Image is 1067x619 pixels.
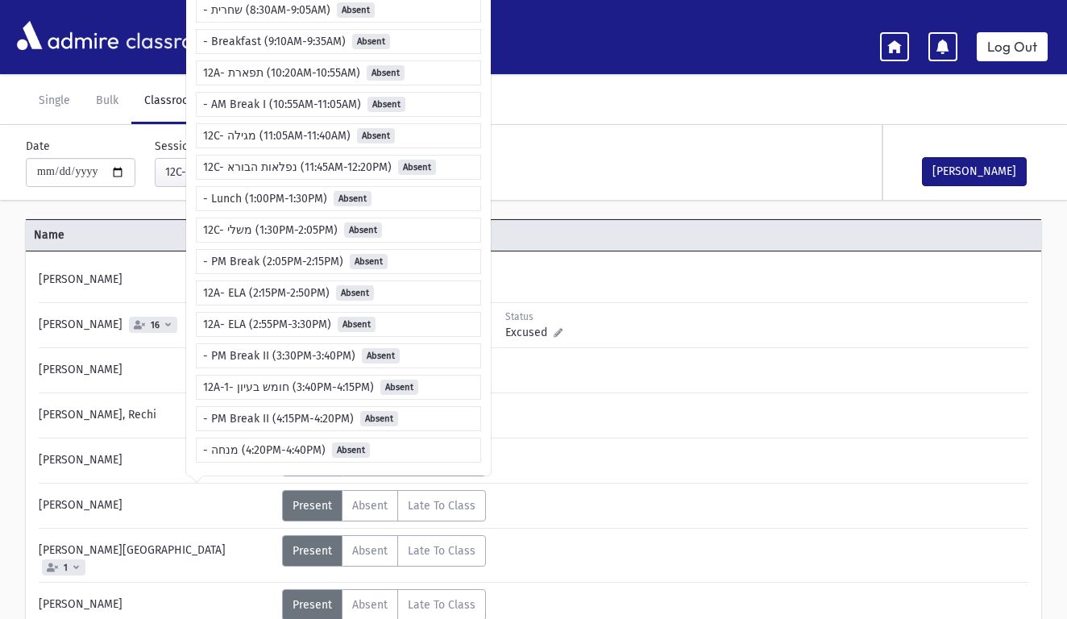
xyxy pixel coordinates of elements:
span: 12A-1- חומש בעיון (3:40PM-4:15PM) [203,376,374,399]
span: 16 [147,320,163,330]
span: Present [293,598,332,612]
span: Absent [338,317,376,332]
span: 12C- משלי (1:30PM-2:05PM) [203,218,338,242]
span: - Lunch (1:00PM-1:30PM) [203,187,327,210]
div: [PERSON_NAME] [31,490,282,521]
span: Excused [505,324,554,341]
span: Absent [332,442,370,458]
span: Absent [398,160,436,175]
span: 12C- מגילה (11:05AM-11:40AM) [203,124,351,147]
span: - PM Break II (3:30PM-3:40PM) [203,344,355,368]
span: Present [293,544,332,558]
span: Late To Class [408,544,475,558]
span: Absent [336,285,374,301]
span: Present [293,499,332,513]
a: Classroom [131,79,211,124]
span: Absent [352,499,388,513]
label: Date [26,138,50,155]
span: Absent [350,254,388,269]
span: Absent [362,348,400,364]
span: Absent [360,411,398,426]
div: [PERSON_NAME], Rechi [31,400,282,431]
span: Late To Class [408,499,475,513]
span: 12A- תפארת (10:20AM-10:55AM) [203,61,360,85]
span: Absent [367,97,405,112]
label: Session [155,138,195,155]
div: [PERSON_NAME] [31,445,282,476]
span: Absent [344,222,382,238]
div: [PERSON_NAME] [31,355,282,386]
div: [PERSON_NAME][GEOGRAPHIC_DATA] [31,535,282,575]
span: Absent [337,2,375,18]
span: Name [26,226,280,243]
span: - מנחה (4:20PM-4:40PM) [203,438,326,462]
div: 12C-Vocabulary(12:25PM-1:00PM) [165,164,325,181]
span: - Breakfast (9:10AM-9:35AM) [203,30,346,53]
img: AdmirePro [13,17,122,54]
a: Log Out [977,32,1048,61]
a: Single [26,79,83,124]
span: Absent [367,65,405,81]
span: Absent [352,598,388,612]
button: [PERSON_NAME] [922,157,1027,186]
span: - AM Break I (10:55AM-11:05AM) [203,93,361,116]
div: Status [505,309,577,324]
span: - PM Break II (4:15PM-4:20PM) [203,407,354,430]
span: classroom [122,15,224,57]
button: 12C-Vocabulary(12:25PM-1:00PM) [155,158,348,187]
span: Late To Class [408,598,475,612]
span: Absent [352,34,390,49]
div: [PERSON_NAME] [31,309,282,341]
span: Absent [357,128,395,143]
span: 12C- נפלאות הבורא (11:45AM-12:20PM) [203,156,392,179]
span: 1 [60,563,71,573]
span: 12A- ELA (2:55PM-3:30PM) [203,313,331,336]
div: AttTypes [282,490,486,521]
a: Bulk [83,79,131,124]
span: Absent [380,380,418,395]
div: AttTypes [282,535,486,567]
span: Absent [352,544,388,558]
span: - PM Break (2:05PM-2:15PM) [203,250,343,273]
div: [PERSON_NAME] [31,264,282,296]
span: Absent [334,191,372,206]
span: 12A- ELA (2:15PM-2:50PM) [203,281,330,305]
